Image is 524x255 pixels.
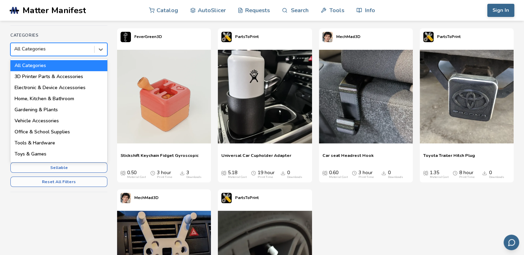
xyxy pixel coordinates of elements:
a: FeverGreen3D's profileFeverGreen3D [117,28,166,46]
div: Downloads [489,176,504,179]
button: Send feedback via email [504,235,519,250]
div: Downloads [186,176,202,179]
a: PartsToPrint's profilePartsToPrint [420,28,464,46]
span: Average Print Time [251,170,256,176]
span: Average Cost [121,170,125,176]
a: Car seat Headrest Hook [322,153,374,163]
span: Downloads [381,170,386,176]
h4: Categories [10,33,107,38]
span: Downloads [482,170,487,176]
div: 0 [489,170,504,179]
span: Average Cost [423,170,428,176]
div: 19 hour [258,170,275,179]
div: Print Time [358,176,374,179]
button: Sellable [10,162,107,173]
div: Electronic & Device Accessories [10,82,107,93]
div: 3D Printer Parts & Accessories [10,71,107,82]
a: Toyota Trailer Hitch Plug [423,153,475,163]
div: Gardening & Plants [10,104,107,115]
div: Home, Kitchen & Bathroom [10,93,107,104]
div: 1.35 [430,170,448,179]
div: Downloads [287,176,302,179]
div: Material Cost [430,176,448,179]
div: 0 [287,170,302,179]
a: Stickshift Keychain Fidget Gyroscopic [121,153,198,163]
span: Average Cost [322,170,327,176]
span: Downloads [180,170,185,176]
a: PartsToPrint's profilePartsToPrint [218,28,262,46]
span: Matter Manifest [23,6,86,15]
img: PartsToPrint's profile [423,32,434,42]
span: Downloads [281,170,285,176]
p: FeverGreen3D [134,33,162,40]
a: MechMad3D's profileMechMad3D [319,28,364,46]
div: Material Cost [127,176,146,179]
div: 3 [186,170,202,179]
img: PartsToPrint's profile [221,193,232,203]
a: PartsToPrint's profilePartsToPrint [218,189,262,207]
img: MechMad3D's profile [322,32,333,42]
a: MechMad3D's profileMechMad3D [117,189,162,207]
div: 0 [388,170,403,179]
span: Average Cost [221,170,226,176]
div: Print Time [459,176,474,179]
div: 8 hour [459,170,474,179]
div: Vehicle Accessories [10,115,107,126]
button: Reset All Filters [10,177,107,187]
div: Print Time [157,176,172,179]
p: PartsToPrint [437,33,461,40]
div: 0.50 [127,170,146,179]
img: FeverGreen3D's profile [121,32,131,42]
div: Toys & Games [10,149,107,160]
p: MechMad3D [134,194,159,201]
div: Downloads [388,176,403,179]
div: Print Time [258,176,273,179]
div: Material Cost [329,176,348,179]
input: All CategoriesAll Categories3D Printer Parts & AccessoriesElectronic & Device AccessoriesHome, Ki... [14,46,16,52]
img: MechMad3D's profile [121,193,131,203]
div: Office & School Supplies [10,126,107,138]
a: Universal Car Cupholder Adapter [221,153,291,163]
div: Tools & Hardware [10,138,107,149]
div: 3 hour [358,170,374,179]
p: MechMad3D [336,33,361,40]
span: Average Print Time [352,170,357,176]
div: Material Cost [228,176,247,179]
img: PartsToPrint's profile [221,32,232,42]
p: PartsToPrint [235,33,259,40]
div: 3 hour [157,170,172,179]
span: Average Print Time [453,170,458,176]
div: 5.18 [228,170,247,179]
p: PartsToPrint [235,194,259,201]
div: All Categories [10,60,107,71]
div: Sports & Outdoors [10,160,107,171]
button: Sign In [487,4,514,17]
div: 0.60 [329,170,348,179]
span: Average Print Time [150,170,155,176]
